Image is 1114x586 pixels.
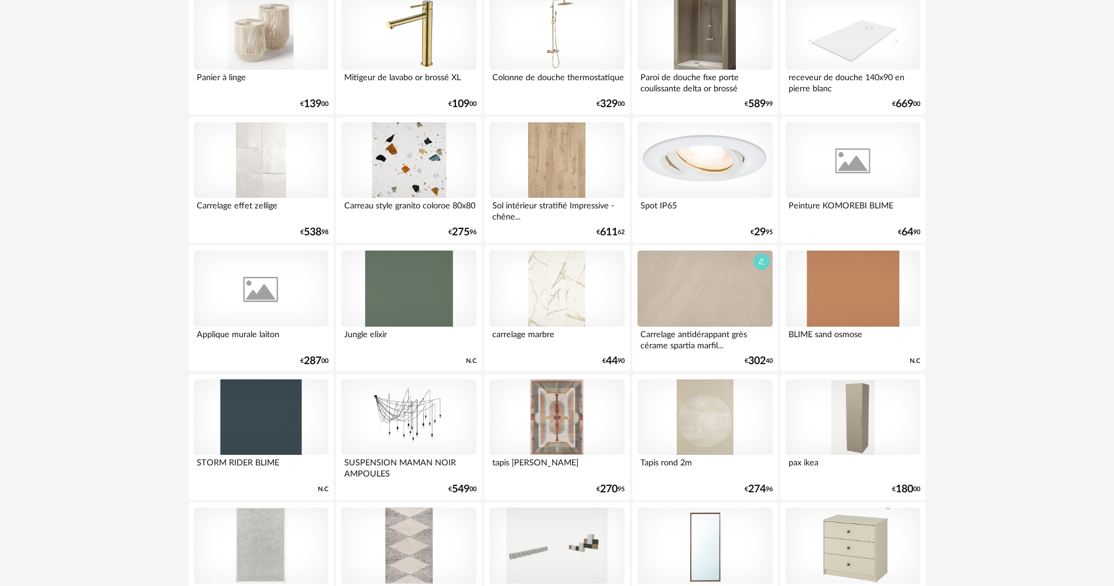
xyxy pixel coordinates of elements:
span: 549 [452,485,469,494]
div: € 00 [892,100,920,108]
a: Sol intérieur stratifié Impressive - chêne classique beige - 8x190x1380 mm Sol intérieur stratifi... [484,117,629,243]
span: 538 [304,228,321,237]
div: pax ikea [786,455,920,478]
a: Spot IP65 Spot IP65 €2995 [632,117,777,243]
span: 180 [896,485,913,494]
span: 275 [452,228,469,237]
div: € 62 [597,228,625,237]
span: 611 [600,228,618,237]
div: € 00 [300,357,328,365]
div: STORM RIDER BLIME [194,455,328,478]
div: SUSPENSION MAMAN NOIR AMPOULES [341,455,476,478]
span: 329 [600,100,618,108]
div: Applique murale laiton [194,327,328,350]
a: Applique murale laiton Applique murale laiton €28700 [188,245,334,371]
div: Jungle elixir [341,327,476,350]
a: BLIME sand osmose BLIME sand osmose N.C [780,245,926,371]
div: Carreau style granito coloroe 80x80 [341,198,476,221]
a: Carrelage antidérappant grès cérame spartia marfil 60x120 Carrelage antidérappant grès cérame spa... [632,245,777,371]
div: € 00 [448,485,477,494]
span: 669 [896,100,913,108]
span: 44 [606,357,618,365]
div: € 00 [448,100,477,108]
span: N.C [466,357,477,365]
span: 589 [748,100,766,108]
div: € 96 [448,228,477,237]
a: Peinture KOMOREBI BLIME Peinture KOMOREBI BLIME €6490 [780,117,926,243]
span: 302 [748,357,766,365]
div: Paroi de douche fixe porte coulissante delta or brossé [637,70,772,93]
div: € 00 [597,100,625,108]
div: Panier à linge [194,70,328,93]
a: tapis mara tapis [PERSON_NAME] €27095 [484,374,629,500]
div: carrelage marbre [489,327,624,350]
div: receveur de douche 140x90 en pierre blanc [786,70,920,93]
div: Carrelage effet zellige [194,198,328,221]
div: € 90 [898,228,920,237]
span: 64 [902,228,913,237]
div: € 40 [745,357,773,365]
div: € 90 [602,357,625,365]
div: Tapis rond 2m [637,455,772,478]
div: Sol intérieur stratifié Impressive - chêne... [489,198,624,221]
span: 270 [600,485,618,494]
span: N.C [910,357,920,365]
span: 287 [304,357,321,365]
div: Colonne de douche thermostatique [489,70,624,93]
span: 139 [304,100,321,108]
span: 109 [452,100,469,108]
div: Peinture KOMOREBI BLIME [786,198,920,221]
a: SUSPENSION MAMAN NOIR AMPOULES SUSPENSION MAMAN NOIR AMPOULES €54900 [336,374,481,500]
div: Mitigeur de lavabo or brossé XL [341,70,476,93]
div: € 99 [745,100,773,108]
div: € 96 [745,485,773,494]
a: Jungle elixir Jungle elixir N.C [336,245,481,371]
div: € 95 [750,228,773,237]
span: 29 [754,228,766,237]
div: BLIME sand osmose [786,327,920,350]
div: Carrelage antidérappant grès cérame spartia marfil... [637,327,772,350]
div: Spot IP65 [637,198,772,221]
span: 274 [748,485,766,494]
div: € 95 [597,485,625,494]
a: Carrelage effet zellige Carrelage effet zellige €53898 [188,117,334,243]
a: Tapis rond 2m Tapis rond 2m €27496 [632,374,777,500]
a: STORM RIDER BLIME STORM RIDER BLIME N.C [188,374,334,500]
div: € 00 [300,100,328,108]
a: carrelage marbre carrelage marbre €4490 [484,245,629,371]
a: pax ikea pax ikea €18000 [780,374,926,500]
span: N.C [318,485,328,494]
div: € 00 [892,485,920,494]
a: Carreau style granito coloroe 80x80 Carreau style granito coloroe 80x80 €27596 [336,117,481,243]
div: tapis [PERSON_NAME] [489,455,624,478]
div: € 98 [300,228,328,237]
